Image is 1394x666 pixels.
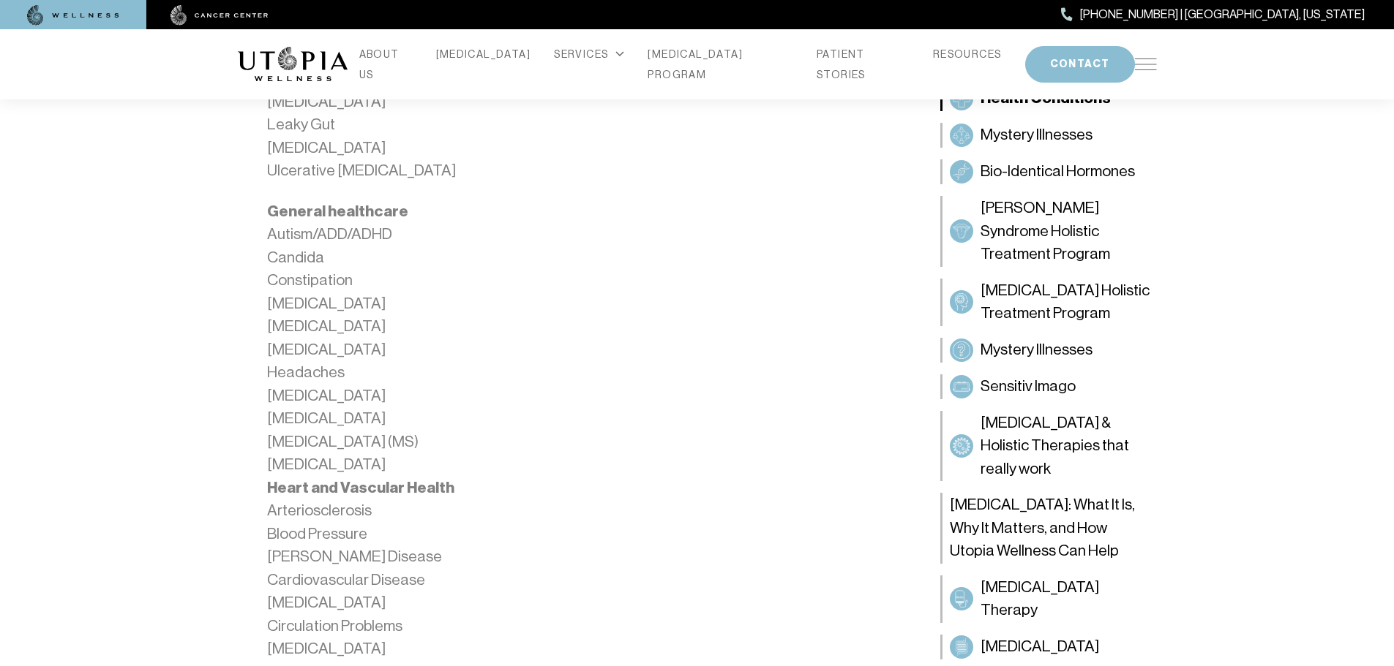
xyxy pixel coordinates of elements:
[648,44,793,85] a: [MEDICAL_DATA] PROGRAM
[953,637,970,655] img: Colon Therapy
[267,200,893,477] li: Autism/ADD/ADHD Candida Constipation [MEDICAL_DATA] [MEDICAL_DATA] [MEDICAL_DATA] Headaches [MEDI...
[981,338,1093,361] span: Mystery Illnesses
[940,123,1157,148] a: Mystery IllnessesMystery Illnesses
[981,635,1099,658] span: [MEDICAL_DATA]
[436,44,531,64] a: [MEDICAL_DATA]
[933,44,1002,64] a: RESOURCES
[981,575,1150,621] span: [MEDICAL_DATA] Therapy
[940,278,1157,325] a: Dementia Holistic Treatment Program[MEDICAL_DATA] Holistic Treatment Program
[940,575,1157,622] a: Peroxide Therapy[MEDICAL_DATA] Therapy
[554,44,624,64] div: SERVICES
[950,493,1150,563] span: [MEDICAL_DATA]: What It Is, Why It Matters, and How Utopia Wellness Can Help
[981,197,1150,266] span: [PERSON_NAME] Syndrome Holistic Treatment Program
[981,279,1150,325] span: [MEDICAL_DATA] Holistic Treatment Program
[940,634,1157,659] a: Colon Therapy[MEDICAL_DATA]
[953,163,970,181] img: Bio-Identical Hormones
[238,47,348,82] img: logo
[1025,46,1135,83] button: CONTACT
[940,196,1157,267] a: Sjögren’s Syndrome Holistic Treatment Program[PERSON_NAME] Syndrome Holistic Treatment Program
[953,436,970,454] img: Long COVID & Holistic Therapies that really work
[27,5,119,26] img: wellness
[359,44,413,85] a: ABOUT US
[817,44,910,85] a: PATIENT STORIES
[1061,5,1365,24] a: [PHONE_NUMBER] | [GEOGRAPHIC_DATA], [US_STATE]
[267,202,408,221] strong: General healthcare
[953,341,970,358] img: Mystery Illnesses
[953,126,970,144] img: Mystery Illnesses
[981,160,1135,183] span: Bio-Identical Hormones
[981,374,1076,398] span: Sensitiv Imago
[981,124,1093,147] span: Mystery Illnesses
[940,337,1157,362] a: Mystery IllnessesMystery Illnesses
[1135,58,1157,70] img: icon-hamburger
[953,377,970,395] img: Sensitiv Imago
[940,159,1157,184] a: Bio-Identical HormonesBio-Identical Hormones
[1080,5,1365,24] span: [PHONE_NUMBER] | [GEOGRAPHIC_DATA], [US_STATE]
[940,493,1157,564] a: [MEDICAL_DATA]: What It Is, Why It Matters, and How Utopia Wellness Can Help
[170,5,269,26] img: cancer center
[267,478,454,497] strong: Heart and Vascular Health
[953,222,970,240] img: Sjögren’s Syndrome Holistic Treatment Program
[940,374,1157,398] a: Sensitiv ImagoSensitiv Imago
[953,293,970,311] img: Dementia Holistic Treatment Program
[981,411,1150,480] span: [MEDICAL_DATA] & Holistic Therapies that really work
[953,590,970,608] img: Peroxide Therapy
[940,410,1157,481] a: Long COVID & Holistic Therapies that really work[MEDICAL_DATA] & Holistic Therapies that really work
